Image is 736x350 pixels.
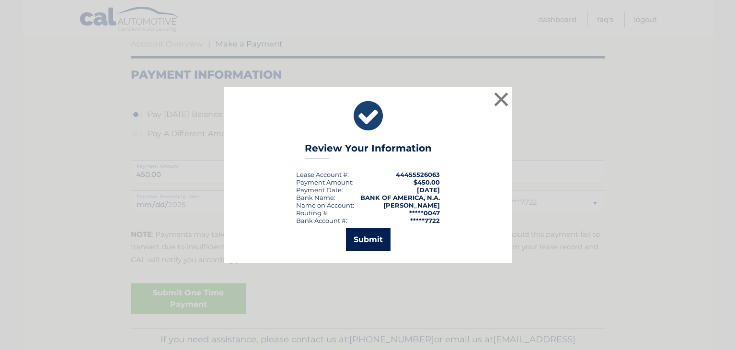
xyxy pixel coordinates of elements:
div: Lease Account #: [296,171,349,178]
span: [DATE] [417,186,440,194]
button: Submit [346,228,391,251]
div: Name on Account: [296,201,354,209]
span: $450.00 [414,178,440,186]
strong: [PERSON_NAME] [383,201,440,209]
span: Payment Date [296,186,342,194]
div: Bank Name: [296,194,335,201]
strong: BANK OF AMERICA, N.A. [360,194,440,201]
div: Routing #: [296,209,329,217]
div: : [296,186,343,194]
h3: Review Your Information [305,142,432,159]
div: Bank Account #: [296,217,347,224]
button: × [492,90,511,109]
div: Payment Amount: [296,178,354,186]
strong: 44455526063 [396,171,440,178]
